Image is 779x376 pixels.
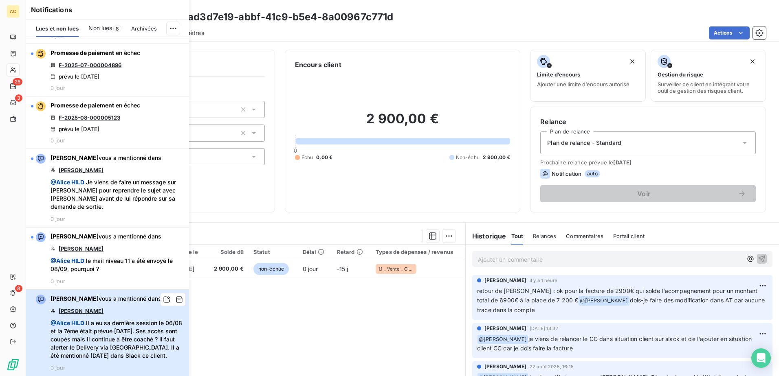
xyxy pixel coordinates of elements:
span: Promesse de paiement [51,102,114,109]
span: Je viens de faire un message sur [PERSON_NAME] pour reprendre le sujet avec [PERSON_NAME] avant d... [51,178,184,211]
span: Non-échu [456,154,480,161]
span: il y a 1 heure [530,278,557,283]
span: @ [PERSON_NAME] [579,296,629,306]
span: Il a eu sa dernière session le 06/08 et la 7ème était prévue [DATE]. Ses accès sont coupés mais i... [51,319,184,360]
span: -15 j [337,265,348,272]
span: 0 [294,147,297,154]
span: en échec [116,49,140,56]
span: [DATE] [613,159,632,166]
span: 3 [15,94,22,102]
span: 8 [15,285,22,292]
span: dois-je faire des modification dans AT car aucune trace dans la compta [477,297,766,313]
span: 0,00 € [316,154,332,161]
button: Actions [709,26,750,39]
span: @ [PERSON_NAME] [478,335,528,344]
div: Statut [253,249,293,255]
span: 1.1 _ Vente _ Clients [378,267,414,271]
img: Logo LeanPay [7,358,20,371]
button: Limite d’encoursAjouter une limite d’encours autorisé [530,50,645,102]
a: F-2025-07-000004896 [59,62,121,68]
span: Surveiller ce client en intégrant votre outil de gestion des risques client. [658,81,759,94]
span: Échu [301,154,313,161]
span: Notification [552,171,581,177]
span: Ajouter une limite d’encours autorisé [537,81,629,87]
button: Promesse de paiement en échecF-2025-07-000004896prévu le [DATE]0 jour [26,44,189,96]
span: retour de [PERSON_NAME] : ok pour la facture de 2900€ qui solde l'acompagnement pour un montant t... [477,287,759,304]
a: [PERSON_NAME] [59,245,103,252]
span: [PERSON_NAME] [484,363,526,370]
span: 2 900,00 € [483,154,511,161]
span: vous a mentionné dans [51,154,161,162]
button: Promesse de paiement en échecF-2025-08-000005123prévu le [DATE]0 jour [26,96,189,149]
span: 22 août 2025, 16:15 [530,364,574,369]
h6: Notifications [31,5,184,15]
span: 0 jour [51,278,65,284]
button: Gestion du risqueSurveiller ce client en intégrant votre outil de gestion des risques client. [651,50,766,102]
span: @ Alice HILD [51,319,84,326]
span: 0 jour [51,85,65,91]
span: vous a mentionné dans [51,232,161,240]
div: Retard [337,249,366,255]
span: [DATE] 13:37 [530,326,558,331]
h6: Historique [466,231,506,241]
span: Archivées [131,25,157,32]
span: Voir [550,190,738,197]
span: auto [585,170,600,177]
span: non-échue [253,263,289,275]
div: Open Intercom Messenger [751,348,771,368]
span: je viens de relancer le CC dans situation client sur slack et de l'ajouter en situation client CC... [477,335,753,352]
button: [PERSON_NAME]vous a mentionné dans[PERSON_NAME] @Alice HILD Il a eu sa dernière session le 06/08 ... [26,290,189,376]
span: en échec [116,102,140,109]
h6: Relance [540,117,756,127]
span: @ Alice HILD [51,179,84,186]
span: Gestion du risque [658,71,703,78]
span: 2 900,00 € [211,265,244,273]
span: Tout [511,233,524,239]
div: prévu le [DATE] [51,73,99,80]
span: @ Alice HILD [51,257,84,264]
button: [PERSON_NAME]vous a mentionné dans[PERSON_NAME] @Alice HILD le mail niveau 11 a été envoyé le 08/... [26,227,189,290]
a: F-2025-08-000005123 [59,114,120,121]
div: Délai [303,249,327,255]
h2: 2 900,00 € [295,111,511,135]
button: Voir [540,185,756,202]
span: 0 jour [303,265,318,272]
span: 8 [113,25,121,32]
span: 0 jour [51,365,65,371]
span: Limite d’encours [537,71,580,78]
div: Types de dépenses / revenus [376,249,460,255]
span: [PERSON_NAME] [484,277,526,284]
span: [PERSON_NAME] [51,233,99,240]
span: Plan de relance - Standard [547,139,621,147]
span: Commentaires [566,233,603,239]
span: 0 jour [51,216,65,222]
span: le mail niveau 11 a été envoyé le 08/09, pourquoi ? [51,257,184,273]
div: AC [7,5,20,18]
span: Promesse de paiement [51,49,114,56]
button: [PERSON_NAME]vous a mentionné dans[PERSON_NAME] @Alice HILD Je viens de faire un message sur [PER... [26,149,189,227]
div: Solde dû [211,249,244,255]
span: Prochaine relance prévue le [540,159,756,166]
span: [PERSON_NAME] [51,295,99,302]
span: Lues et non lues [36,25,79,32]
h6: Encours client [295,60,341,70]
a: [PERSON_NAME] [59,167,103,173]
span: 0 jour [51,137,65,144]
a: [PERSON_NAME] [59,308,103,314]
span: [PERSON_NAME] [51,154,99,161]
h3: [PERSON_NAME] VAR - ad3d7e19-abbf-41c9-b5e4-8a00967c771d [72,10,393,24]
span: 25 [13,78,22,85]
span: Relances [533,233,556,239]
span: vous a mentionné dans [51,295,161,303]
span: Non lues [88,24,112,32]
span: Portail client [613,233,645,239]
div: prévu le [DATE] [51,126,99,132]
span: [PERSON_NAME] [484,325,526,332]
